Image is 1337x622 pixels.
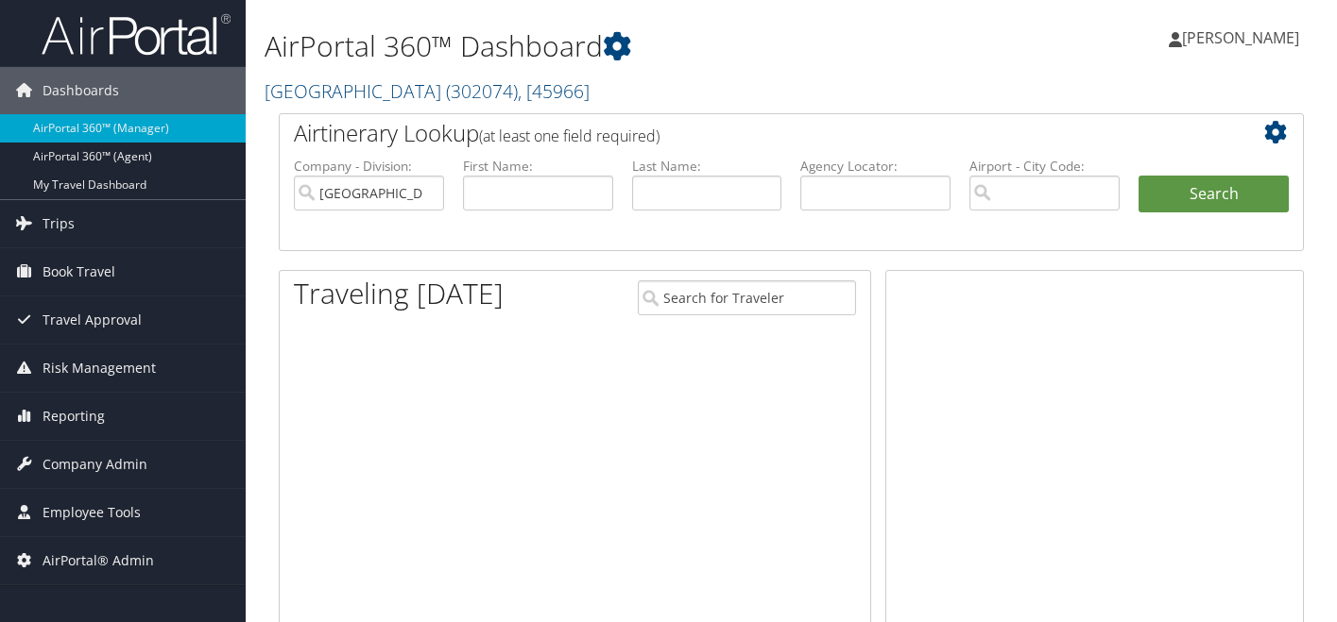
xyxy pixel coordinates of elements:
[518,78,590,104] span: , [ 45966 ]
[479,126,660,146] span: (at least one field required)
[43,200,75,247] span: Trips
[43,537,154,584] span: AirPortal® Admin
[638,280,855,315] input: Search for Traveler
[43,296,142,344] span: Travel Approval
[294,274,504,313] h1: Traveling [DATE]
[1139,176,1289,213] button: Search
[42,12,231,57] img: airportal-logo.png
[294,117,1204,149] h2: Airtinerary Lookup
[43,345,156,392] span: Risk Management
[265,78,590,104] a: [GEOGRAPHIC_DATA]
[969,157,1120,176] label: Airport - City Code:
[446,78,518,104] span: ( 302074 )
[800,157,951,176] label: Agency Locator:
[43,67,119,114] span: Dashboards
[43,393,105,440] span: Reporting
[43,248,115,295] span: Book Travel
[463,157,613,176] label: First Name:
[43,489,141,536] span: Employee Tools
[632,157,782,176] label: Last Name:
[265,26,967,66] h1: AirPortal 360™ Dashboard
[1182,27,1299,48] span: [PERSON_NAME]
[43,441,147,488] span: Company Admin
[294,157,444,176] label: Company - Division:
[1169,9,1318,66] a: [PERSON_NAME]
